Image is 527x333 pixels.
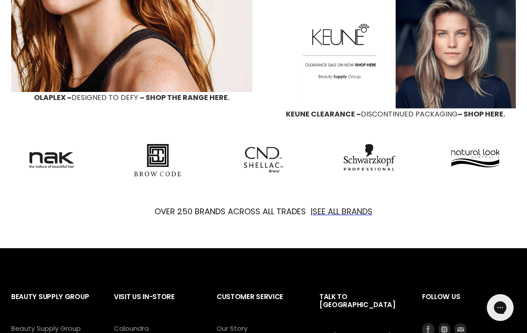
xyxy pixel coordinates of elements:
h2: Talk to [GEOGRAPHIC_DATA] [319,286,404,331]
span: DISCONTINUED PACKAGING [286,109,458,119]
span: KEUNE CLEARANCE ~ [286,109,361,119]
span: ~ [458,109,462,119]
span: SHOP HERE. [464,109,505,119]
font: OVER 250 BRANDS ACROSS ALL TRADES | [155,206,313,217]
a: SEE ALL BRANDS [313,206,372,217]
iframe: Gorgias live chat messenger [482,291,518,324]
span: SHOP THE RANGE HERE. [146,92,230,103]
span: DESIGNED TO DEFY [34,92,138,103]
h2: Beauty Supply Group [11,286,96,323]
span: OLAPLEX ~ [34,92,71,103]
h2: Customer Service [217,286,301,323]
span: ~ [140,92,144,103]
h2: Visit Us In-Store [114,286,199,323]
a: Our Story [217,324,247,333]
h2: Follow us [422,286,516,323]
a: Caloundra [114,324,149,333]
